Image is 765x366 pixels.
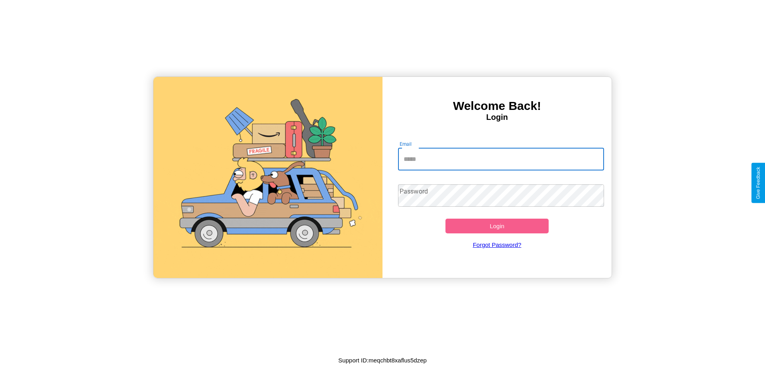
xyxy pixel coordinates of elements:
[382,99,612,113] h3: Welcome Back!
[394,233,600,256] a: Forgot Password?
[445,219,549,233] button: Login
[153,77,382,278] img: gif
[400,141,412,147] label: Email
[382,113,612,122] h4: Login
[338,355,427,366] p: Support ID: meqchbt8xaflus5dzep
[755,167,761,199] div: Give Feedback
